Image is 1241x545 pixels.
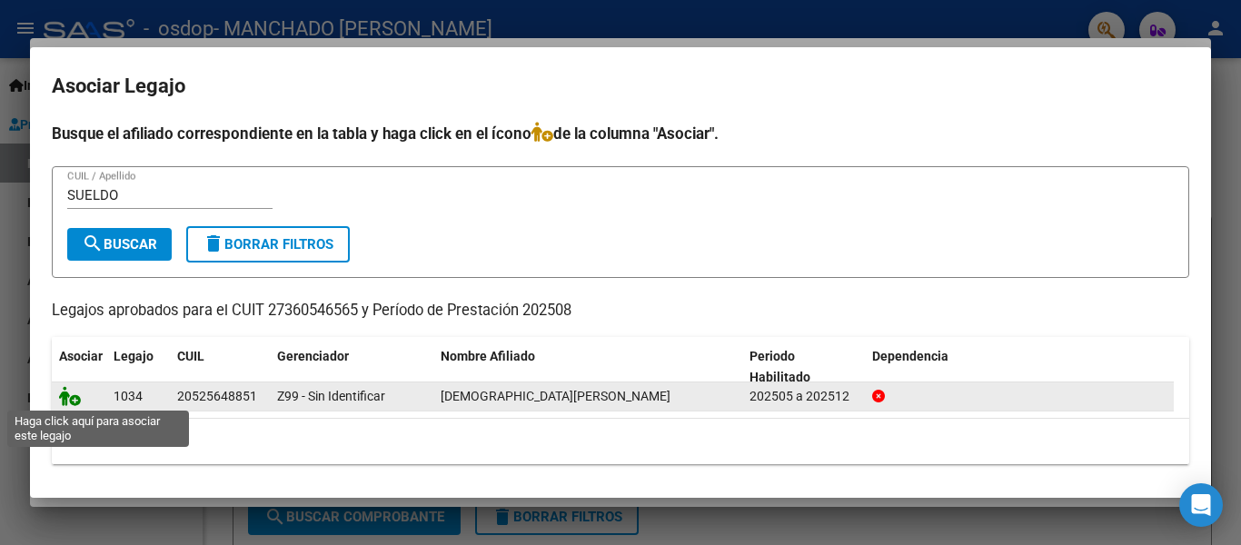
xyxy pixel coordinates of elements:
[52,419,1189,464] div: 1 registros
[742,337,865,397] datatable-header-cell: Periodo Habilitado
[277,349,349,363] span: Gerenciador
[177,349,204,363] span: CUIL
[59,349,103,363] span: Asociar
[872,349,948,363] span: Dependencia
[52,300,1189,322] p: Legajos aprobados para el CUIT 27360546565 y Período de Prestación 202508
[441,349,535,363] span: Nombre Afiliado
[114,349,154,363] span: Legajo
[750,386,858,407] div: 202505 a 202512
[177,386,257,407] div: 20525648851
[82,236,157,253] span: Buscar
[277,389,385,403] span: Z99 - Sin Identificar
[750,349,810,384] span: Periodo Habilitado
[1179,483,1223,527] div: Open Intercom Messenger
[52,337,106,397] datatable-header-cell: Asociar
[186,226,350,263] button: Borrar Filtros
[170,337,270,397] datatable-header-cell: CUIL
[203,233,224,254] mat-icon: delete
[82,233,104,254] mat-icon: search
[203,236,333,253] span: Borrar Filtros
[52,69,1189,104] h2: Asociar Legajo
[441,389,670,403] span: SUELDO JUANSE LEONIDAS
[270,337,433,397] datatable-header-cell: Gerenciador
[106,337,170,397] datatable-header-cell: Legajo
[865,337,1174,397] datatable-header-cell: Dependencia
[114,389,143,403] span: 1034
[67,228,172,261] button: Buscar
[52,122,1189,145] h4: Busque el afiliado correspondiente en la tabla y haga click en el ícono de la columna "Asociar".
[433,337,742,397] datatable-header-cell: Nombre Afiliado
